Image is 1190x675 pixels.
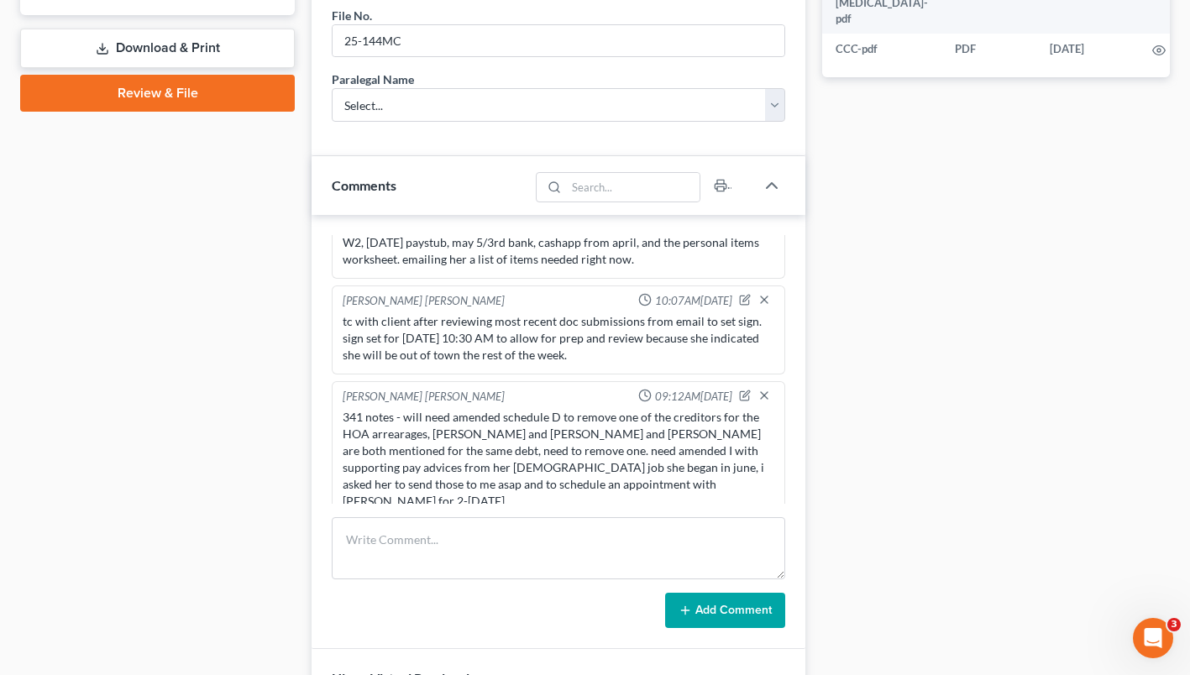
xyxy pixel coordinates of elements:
[343,409,774,510] div: 341 notes - will need amended schedule D to remove one of the creditors for the HOA arrearages, [...
[822,34,941,64] td: CCC-pdf
[1167,618,1181,631] span: 3
[332,71,414,88] div: Paralegal Name
[20,75,295,112] a: Review & File
[655,293,732,309] span: 10:07AM[DATE]
[332,177,396,193] span: Comments
[665,593,785,628] button: Add Comment
[1036,34,1139,64] td: [DATE]
[655,389,732,405] span: 09:12AM[DATE]
[343,389,505,406] div: [PERSON_NAME] [PERSON_NAME]
[343,293,505,310] div: [PERSON_NAME] [PERSON_NAME]
[20,29,295,68] a: Download & Print
[343,313,774,364] div: tc with client after reviewing most recent doc submissions from email to set sign. sign set for [...
[1133,618,1173,658] iframe: Intercom live chat
[332,7,372,24] div: File No.
[566,173,700,201] input: Search...
[333,25,784,57] input: --
[941,34,1036,64] td: PDF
